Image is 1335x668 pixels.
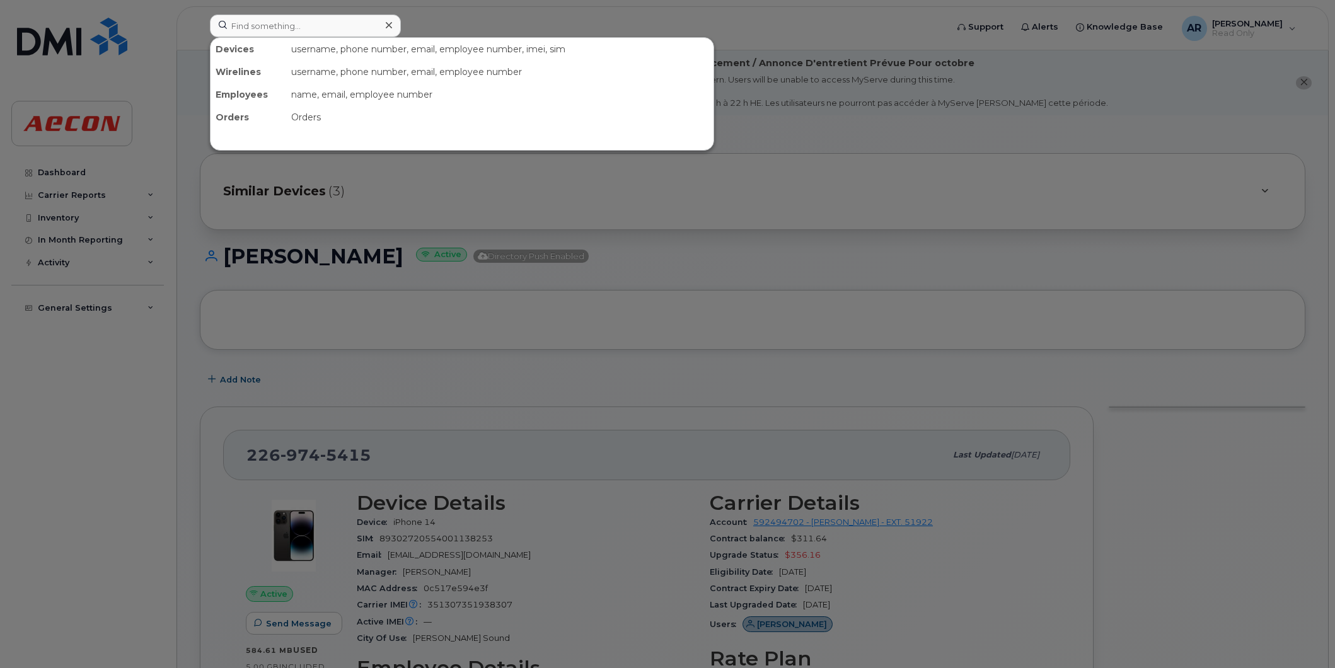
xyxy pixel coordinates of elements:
div: username, phone number, email, employee number [286,60,714,83]
div: name, email, employee number [286,83,714,106]
div: Devices [211,38,286,60]
div: Orders [286,106,714,129]
div: Orders [211,106,286,129]
div: username, phone number, email, employee number, imei, sim [286,38,714,60]
div: Employees [211,83,286,106]
div: Wirelines [211,60,286,83]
